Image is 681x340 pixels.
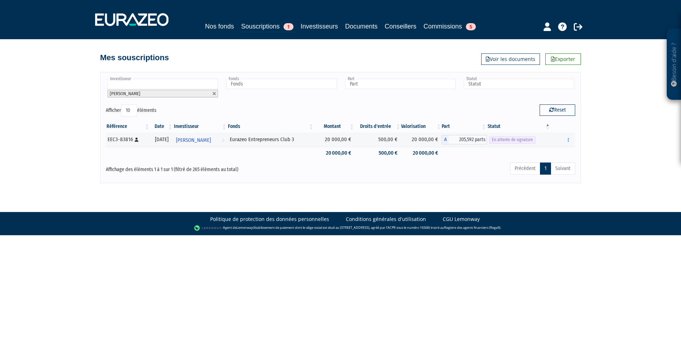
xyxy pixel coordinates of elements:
span: En attente de signature [489,136,535,143]
a: Commissions5 [423,21,476,31]
span: 205,592 parts [449,135,487,144]
a: Conseillers [385,21,416,31]
a: Lemonway [236,225,253,230]
th: Investisseur: activer pour trier la colonne par ordre croissant [173,120,227,133]
div: Eurazeo Entrepreneurs Club 3 [230,136,312,143]
span: A [442,135,449,144]
a: Documents [345,21,378,31]
span: 5 [466,23,476,30]
div: - Agent de (établissement de paiement dont le siège social est situé au [STREET_ADDRESS], agréé p... [7,225,674,232]
a: CGU Lemonway [443,216,480,223]
select: Afficheréléments [121,104,137,117]
td: 20 000,00 € [314,147,355,159]
a: Nos fonds [205,21,234,31]
a: [PERSON_NAME] [173,133,227,147]
a: Exporter [545,53,581,65]
th: Valorisation: activer pour trier la colonne par ordre croissant [401,120,442,133]
th: Fonds: activer pour trier la colonne par ordre croissant [227,120,314,133]
div: [DATE] [152,136,171,143]
a: 1 [540,163,551,175]
td: 20 000,00 € [401,147,442,159]
a: Registre des agents financiers (Regafi) [444,225,500,230]
th: Date: activer pour trier la colonne par ordre croissant [150,120,173,133]
img: 1732889491-logotype_eurazeo_blanc_rvb.png [95,13,168,26]
th: Référence : activer pour trier la colonne par ordre croissant [106,120,150,133]
th: Part: activer pour trier la colonne par ordre croissant [442,120,487,133]
span: [PERSON_NAME] [176,134,211,147]
a: Politique de protection des données personnelles [210,216,329,223]
h4: Mes souscriptions [100,53,169,62]
a: Conditions générales d'utilisation [346,216,426,223]
th: Droits d'entrée: activer pour trier la colonne par ordre croissant [355,120,401,133]
label: Afficher éléments [106,104,156,117]
i: [Français] Personne physique [135,138,139,142]
p: Besoin d'aide ? [670,32,678,97]
div: Affichage des éléments 1 à 1 sur 1 (filtré de 265 éléments au total) [106,162,295,173]
img: logo-lemonway.png [194,225,222,232]
td: 500,00 € [355,147,401,159]
i: Voir l'investisseur [222,134,224,147]
td: 20 000,00 € [401,133,442,147]
th: Montant: activer pour trier la colonne par ordre croissant [314,120,355,133]
td: 500,00 € [355,133,401,147]
a: Investisseurs [301,21,338,31]
a: Voir les documents [481,53,540,65]
span: 1 [284,23,293,30]
span: [PERSON_NAME] [110,91,140,96]
div: EEC3-83816 [108,136,147,143]
td: 20 000,00 € [314,133,355,147]
a: Souscriptions1 [241,21,293,32]
div: A - Eurazeo Entrepreneurs Club 3 [442,135,487,144]
th: Statut : activer pour trier la colonne par ordre d&eacute;croissant [487,120,551,133]
button: Reset [540,104,575,116]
